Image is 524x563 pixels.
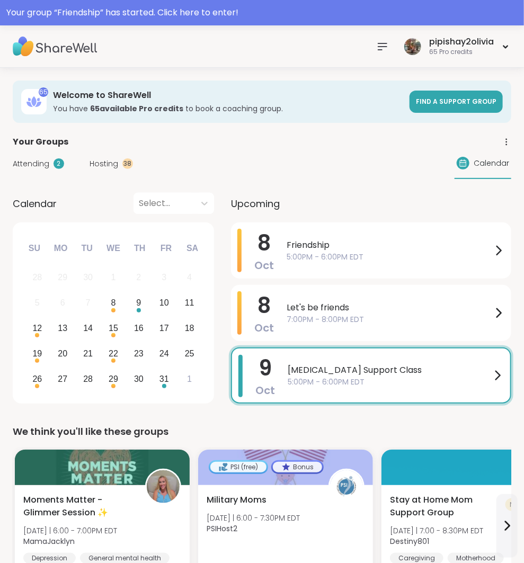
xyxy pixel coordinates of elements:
[53,103,403,114] h3: You have to book a coaching group.
[26,317,49,340] div: Choose Sunday, October 12th, 2025
[111,270,116,284] div: 1
[154,237,177,260] div: Fr
[153,368,175,390] div: Choose Friday, October 31st, 2025
[35,296,40,310] div: 5
[207,523,237,534] b: PSIHost2
[111,296,116,310] div: 8
[178,292,201,315] div: Choose Saturday, October 11th, 2025
[23,536,75,547] b: MamaJacklyn
[257,291,271,320] span: 8
[102,266,125,289] div: Not available Wednesday, October 1st, 2025
[187,372,192,386] div: 1
[254,320,274,335] span: Oct
[102,342,125,365] div: Choose Wednesday, October 22nd, 2025
[128,342,150,365] div: Choose Thursday, October 23rd, 2025
[13,424,511,439] div: We think you'll like these groups
[26,266,49,289] div: Not available Sunday, September 28th, 2025
[51,266,74,289] div: Not available Monday, September 29th, 2025
[287,301,492,314] span: Let's be friends
[109,346,118,361] div: 22
[390,525,483,536] span: [DATE] | 7:00 - 8:30PM EDT
[147,470,180,503] img: MamaJacklyn
[77,266,100,289] div: Not available Tuesday, September 30th, 2025
[136,296,141,310] div: 9
[77,368,100,390] div: Choose Tuesday, October 28th, 2025
[330,470,363,503] img: PSIHost2
[83,346,93,361] div: 21
[23,494,134,519] span: Moments Matter - Glimmer Session ✨
[207,494,267,506] span: Military Moms
[254,258,274,273] span: Oct
[390,494,500,519] span: Stay at Home Mom Support Group
[58,270,67,284] div: 29
[128,266,150,289] div: Not available Thursday, October 2nd, 2025
[51,292,74,315] div: Not available Monday, October 6th, 2025
[102,292,125,315] div: Choose Wednesday, October 8th, 2025
[178,317,201,340] div: Choose Saturday, October 18th, 2025
[259,353,272,383] span: 9
[32,270,42,284] div: 28
[122,158,133,169] div: 38
[210,462,267,472] div: PSI (free)
[49,237,72,260] div: Mo
[390,536,429,547] b: Destiny801
[159,321,169,335] div: 17
[90,158,118,169] span: Hosting
[416,97,496,106] span: Find a support group
[181,237,204,260] div: Sa
[288,364,491,377] span: [MEDICAL_DATA] Support Class
[26,342,49,365] div: Choose Sunday, October 19th, 2025
[153,292,175,315] div: Choose Friday, October 10th, 2025
[178,266,201,289] div: Not available Saturday, October 4th, 2025
[207,513,300,523] span: [DATE] | 6:00 - 7:30PM EDT
[429,36,494,48] div: pipishay2olivia
[287,239,492,252] span: Friendship
[60,296,65,310] div: 6
[23,525,117,536] span: [DATE] | 6:00 - 7:00PM EDT
[153,266,175,289] div: Not available Friday, October 3rd, 2025
[429,48,494,57] div: 65 Pro credits
[185,296,194,310] div: 11
[134,321,144,335] div: 16
[51,368,74,390] div: Choose Monday, October 27th, 2025
[32,321,42,335] div: 12
[185,321,194,335] div: 18
[39,87,48,97] div: 65
[287,314,492,325] span: 7:00PM - 8:00PM EDT
[102,317,125,340] div: Choose Wednesday, October 15th, 2025
[128,292,150,315] div: Choose Thursday, October 9th, 2025
[128,368,150,390] div: Choose Thursday, October 30th, 2025
[24,265,202,391] div: month 2025-10
[6,6,518,19] div: Your group “ Friendship ” has started. Click here to enter!
[77,342,100,365] div: Choose Tuesday, October 21st, 2025
[58,346,67,361] div: 20
[404,38,421,55] img: pipishay2olivia
[75,237,99,260] div: Tu
[26,292,49,315] div: Not available Sunday, October 5th, 2025
[109,372,118,386] div: 29
[51,317,74,340] div: Choose Monday, October 13th, 2025
[287,252,492,263] span: 5:00PM - 6:00PM EDT
[83,321,93,335] div: 14
[136,270,141,284] div: 2
[58,321,67,335] div: 13
[178,368,201,390] div: Choose Saturday, November 1st, 2025
[26,368,49,390] div: Choose Sunday, October 26th, 2025
[134,346,144,361] div: 23
[13,136,68,148] span: Your Groups
[474,158,509,169] span: Calendar
[54,158,64,169] div: 2
[159,372,169,386] div: 31
[153,317,175,340] div: Choose Friday, October 17th, 2025
[410,91,503,113] a: Find a support group
[185,346,194,361] div: 25
[13,158,49,169] span: Attending
[187,270,192,284] div: 4
[77,317,100,340] div: Choose Tuesday, October 14th, 2025
[58,372,67,386] div: 27
[257,228,271,258] span: 8
[162,270,166,284] div: 3
[86,296,91,310] div: 7
[51,342,74,365] div: Choose Monday, October 20th, 2025
[128,237,152,260] div: Th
